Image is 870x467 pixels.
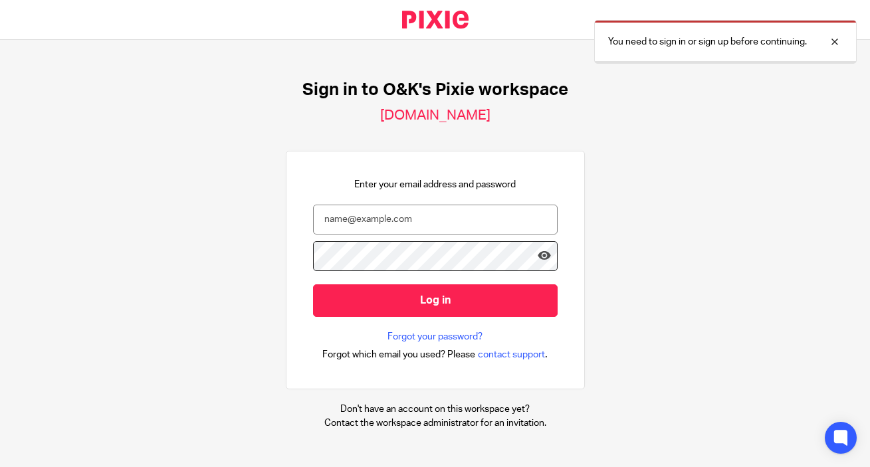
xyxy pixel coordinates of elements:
[324,417,546,430] p: Contact the workspace administrator for an invitation.
[608,35,807,48] p: You need to sign in or sign up before continuing.
[380,107,490,124] h2: [DOMAIN_NAME]
[322,347,548,362] div: .
[313,205,558,234] input: name@example.com
[387,330,483,343] a: Forgot your password?
[324,403,546,416] p: Don't have an account on this workspace yet?
[354,178,516,191] p: Enter your email address and password
[478,348,545,361] span: contact support
[322,348,475,361] span: Forgot which email you used? Please
[302,80,568,100] h1: Sign in to O&K's Pixie workspace
[313,284,558,317] input: Log in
